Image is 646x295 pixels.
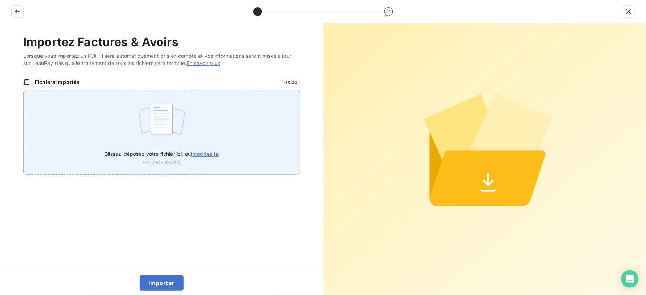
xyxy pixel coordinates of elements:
[137,99,186,146] img: illustration
[35,78,278,86] span: Fichiers importés
[23,35,300,49] h2: Importez Factures & Avoirs
[140,275,184,291] button: Importer
[23,52,300,67] span: Lorsque vous importez un PDF, il sera automatiquement pris en compte et vos informations seront m...
[191,151,219,157] span: importez le
[143,159,180,166] span: PDF (Max 100Mo)
[621,270,639,288] div: Open Intercom Messenger
[282,79,300,85] span: 0 / 500
[186,60,220,66] a: En savoir plus
[104,151,219,157] span: Glissez-déposez votre fichier ici, ou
